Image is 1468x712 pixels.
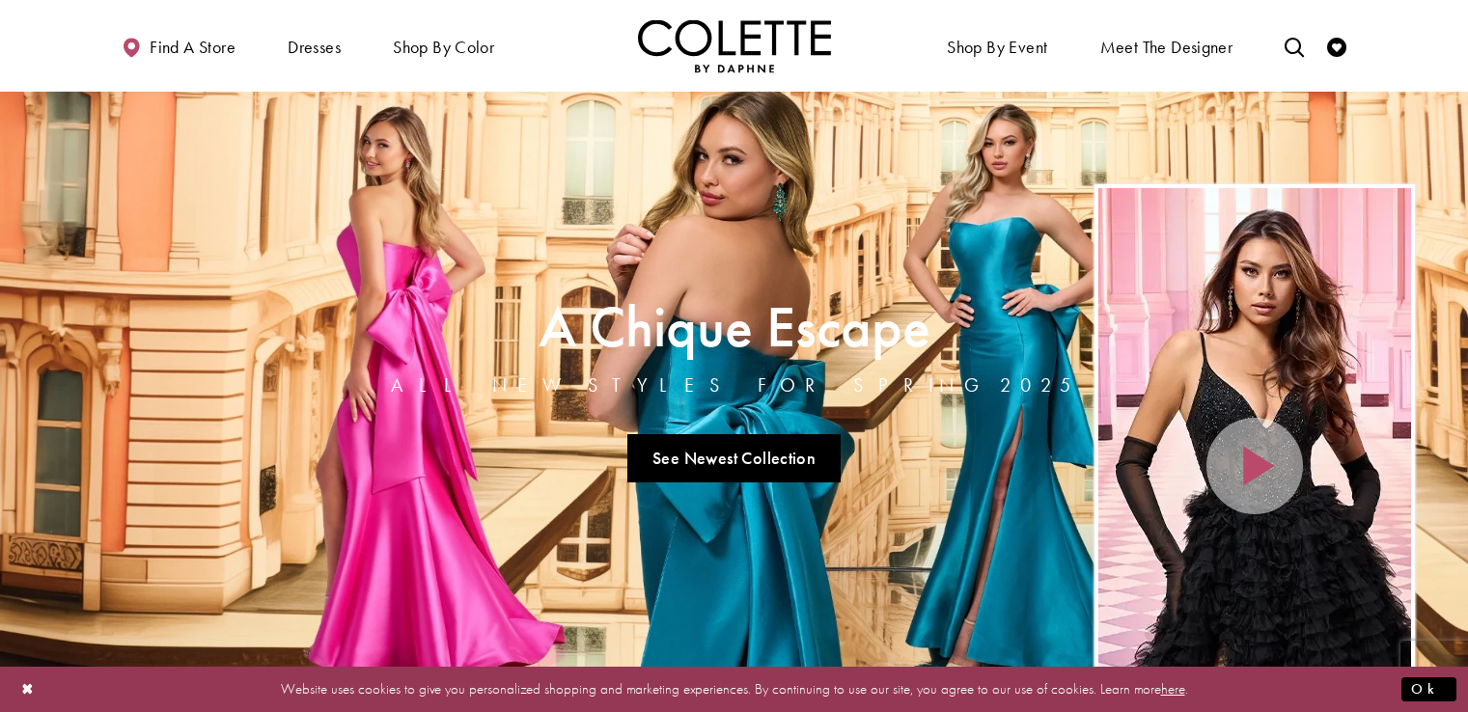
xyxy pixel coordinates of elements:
span: Dresses [283,19,346,72]
span: Shop By Event [947,38,1047,57]
a: Meet the designer [1095,19,1238,72]
ul: Slider Links [385,426,1084,490]
a: Visit Home Page [638,19,831,72]
p: Website uses cookies to give you personalized shopping and marketing experiences. By continuing t... [139,676,1329,702]
a: See Newest Collection A Chique Escape All New Styles For Spring 2025 [627,434,842,482]
span: Find a store [150,38,235,57]
a: Find a store [117,19,240,72]
a: Check Wishlist [1322,19,1351,72]
span: Meet the designer [1100,38,1233,57]
span: Dresses [288,38,341,57]
span: Shop By Event [942,19,1052,72]
img: Colette by Daphne [638,19,831,72]
span: Shop by color [388,19,499,72]
button: Submit Dialog [1401,677,1456,701]
a: Toggle search [1280,19,1309,72]
a: here [1161,679,1185,698]
span: Shop by color [393,38,494,57]
button: Close Dialog [12,672,44,706]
